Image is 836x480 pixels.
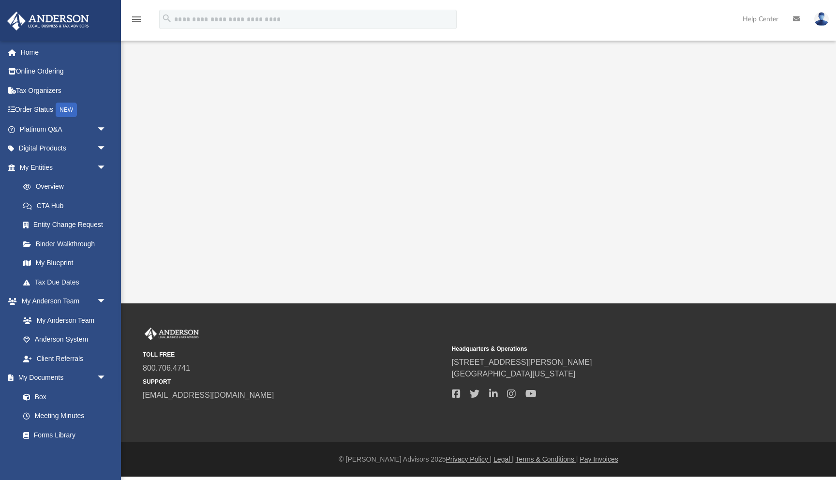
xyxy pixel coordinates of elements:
[14,311,111,330] a: My Anderson Team
[143,364,190,372] a: 800.706.4741
[97,158,116,178] span: arrow_drop_down
[7,81,121,100] a: Tax Organizers
[97,120,116,139] span: arrow_drop_down
[121,454,836,465] div: © [PERSON_NAME] Advisors 2025
[452,370,576,378] a: [GEOGRAPHIC_DATA][US_STATE]
[14,254,116,273] a: My Blueprint
[97,292,116,312] span: arrow_drop_down
[7,292,116,311] a: My Anderson Teamarrow_drop_down
[516,455,578,463] a: Terms & Conditions |
[14,349,116,368] a: Client Referrals
[7,43,121,62] a: Home
[14,196,121,215] a: CTA Hub
[14,177,121,196] a: Overview
[7,139,121,158] a: Digital Productsarrow_drop_down
[14,272,121,292] a: Tax Due Dates
[4,12,92,30] img: Anderson Advisors Platinum Portal
[7,120,121,139] a: Platinum Q&Aarrow_drop_down
[14,215,121,235] a: Entity Change Request
[131,18,142,25] a: menu
[143,328,201,340] img: Anderson Advisors Platinum Portal
[493,455,514,463] a: Legal |
[580,455,618,463] a: Pay Invoices
[14,425,111,445] a: Forms Library
[446,455,492,463] a: Privacy Policy |
[131,14,142,25] i: menu
[143,377,445,386] small: SUPPORT
[7,158,121,177] a: My Entitiesarrow_drop_down
[452,345,754,353] small: Headquarters & Operations
[7,100,121,120] a: Order StatusNEW
[7,368,116,388] a: My Documentsarrow_drop_down
[814,12,829,26] img: User Pic
[97,368,116,388] span: arrow_drop_down
[14,406,116,426] a: Meeting Minutes
[143,391,274,399] a: [EMAIL_ADDRESS][DOMAIN_NAME]
[143,350,445,359] small: TOLL FREE
[14,330,116,349] a: Anderson System
[7,62,121,81] a: Online Ordering
[162,13,172,24] i: search
[14,387,111,406] a: Box
[14,234,121,254] a: Binder Walkthrough
[97,139,116,159] span: arrow_drop_down
[56,103,77,117] div: NEW
[14,445,116,464] a: Notarize
[452,358,592,366] a: [STREET_ADDRESS][PERSON_NAME]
